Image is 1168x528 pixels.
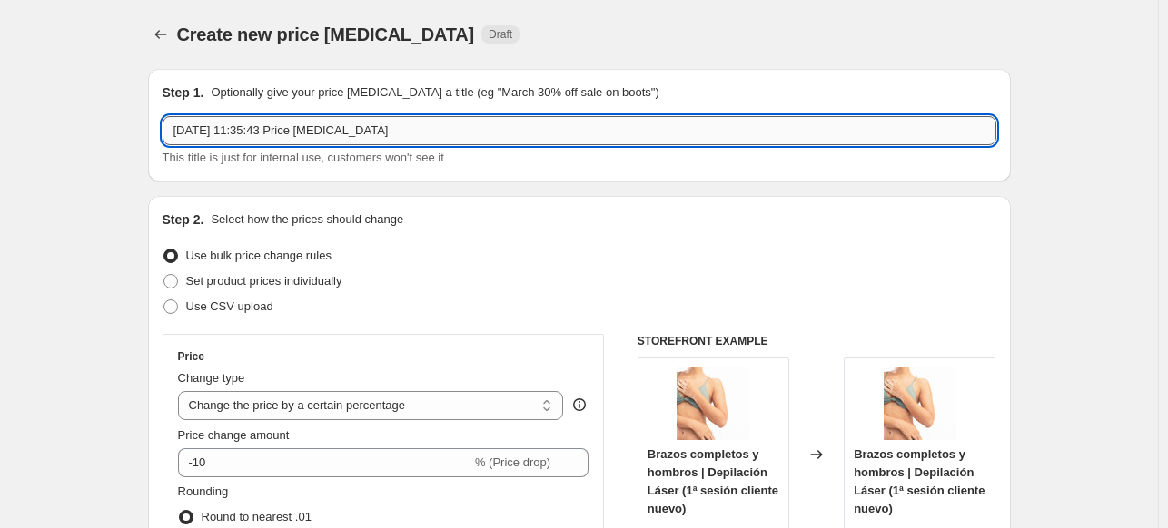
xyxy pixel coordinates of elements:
[211,210,403,229] p: Select how the prices should change
[178,428,290,442] span: Price change amount
[854,447,985,515] span: Brazos completos y hombros | Depilación Láser (1ª sesión cliente nuevo)
[163,210,204,229] h2: Step 2.
[163,116,996,145] input: 30% off holiday sale
[163,83,204,102] h2: Step 1.
[163,151,444,164] span: This title is just for internal use, customers won't see it
[177,24,475,44] span: Create new price [MEDICAL_DATA]
[489,27,512,42] span: Draft
[178,371,245,385] span: Change type
[186,299,273,313] span: Use CSV upload
[211,83,658,102] p: Optionally give your price [MEDICAL_DATA] a title (eg "March 30% off sale on boots")
[186,274,342,288] span: Set product prices individually
[648,447,778,515] span: Brazos completos y hombros | Depilación Láser (1ª sesión cliente nuevo)
[178,448,471,477] input: -15
[570,396,589,414] div: help
[638,334,996,348] h6: STOREFRONT EXAMPLE
[178,484,229,498] span: Rounding
[202,510,312,523] span: Round to nearest .01
[148,22,173,47] button: Price change jobs
[677,367,749,440] img: DSC_9894bn_4baa201b-afba-4cfd-92b7-628f8f5abd60_80x.jpg
[186,249,332,262] span: Use bulk price change rules
[178,349,204,364] h3: Price
[884,367,956,440] img: DSC_9894bn_4baa201b-afba-4cfd-92b7-628f8f5abd60_80x.jpg
[475,455,550,469] span: % (Price drop)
